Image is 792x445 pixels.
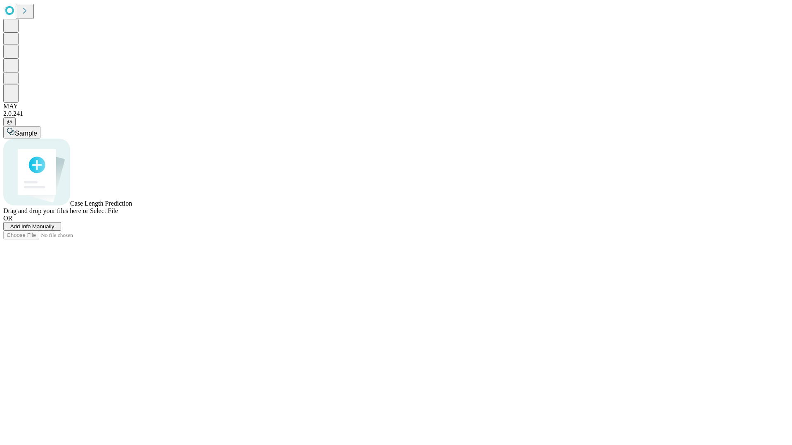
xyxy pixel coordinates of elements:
div: MAY [3,103,789,110]
div: 2.0.241 [3,110,789,117]
button: Add Info Manually [3,222,61,231]
span: Sample [15,130,37,137]
span: Case Length Prediction [70,200,132,207]
button: @ [3,117,16,126]
span: Drag and drop your files here or [3,207,88,214]
button: Sample [3,126,40,138]
span: OR [3,215,12,222]
span: Select File [90,207,118,214]
span: @ [7,119,12,125]
span: Add Info Manually [10,223,54,230]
